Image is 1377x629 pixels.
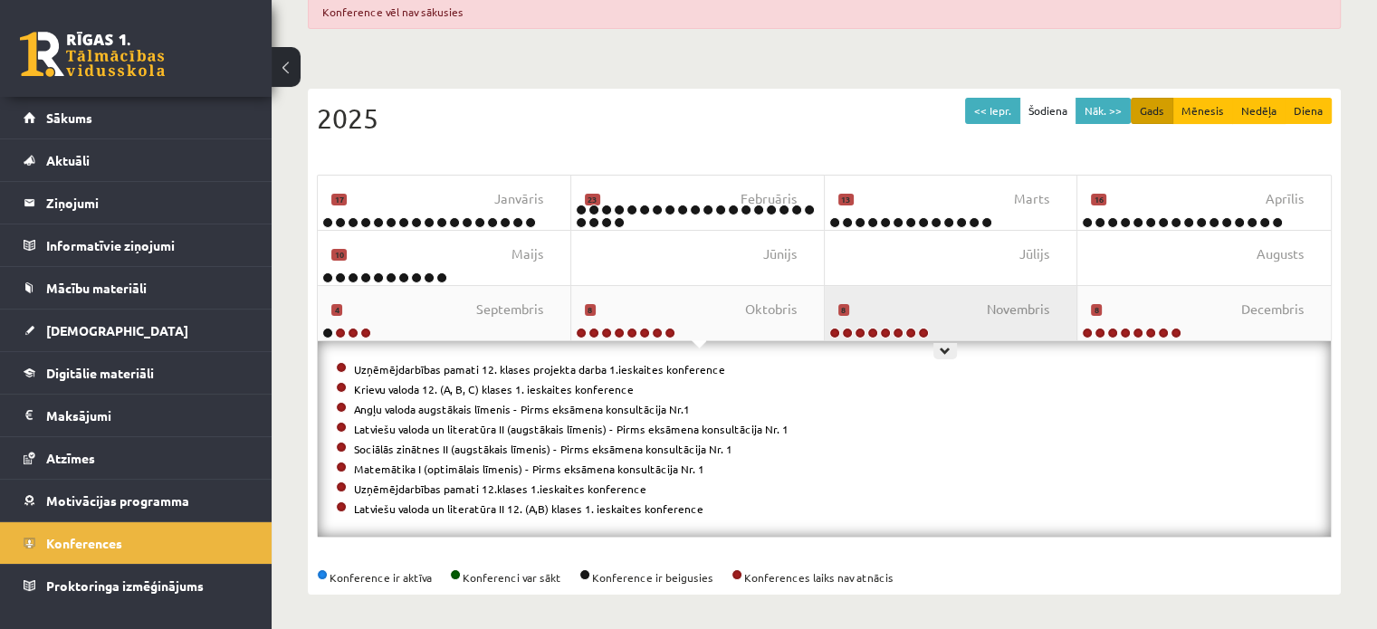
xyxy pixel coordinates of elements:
a: Ziņojumi [24,182,249,224]
a: Atzīmes [24,437,249,479]
span: Janvāris [494,189,543,209]
div: Konference ir aktīva Konferenci var sākt Konference ir beigusies Konferences laiks nav atnācis [317,569,1332,586]
a: Mācību materiāli [24,267,249,309]
span: Marts [1014,189,1049,209]
a: Uzņēmējdarbības pamati 12. klases projekta darba 1.ieskaites konference [354,362,725,376]
button: Gads [1131,98,1173,124]
a: Sākums [24,97,249,138]
button: Nedēļa [1232,98,1286,124]
span: Decembris [1241,300,1304,319]
span: [DEMOGRAPHIC_DATA] [46,322,188,338]
a: Digitālie materiāli [24,352,249,394]
span: Digitālie materiāli [46,365,154,381]
a: Uzņēmējdarbības pamati 12.klases 1.ieskaites konference [354,481,646,496]
span: Maijs [512,244,543,264]
a: Proktoringa izmēģinājums [24,565,249,606]
a: Latviešu valoda un literatūra II (augstākais līmenis) - Pirms eksāmena konsultācija Nr. 1 [354,422,789,436]
span: Sākums [46,110,92,126]
small: 8 [1091,304,1102,317]
span: Mācību materiāli [46,280,147,296]
small: 23 [585,194,600,206]
span: Februāris [741,189,797,209]
legend: Maksājumi [46,395,249,436]
a: Konferences [24,522,249,564]
span: Konferences [46,535,122,551]
div: 2025 [317,98,1332,138]
a: Maksājumi [24,395,249,436]
legend: Ziņojumi [46,182,249,224]
a: Latviešu valoda un literatūra II 12. (A,B) klases 1. ieskaites konference [354,501,703,516]
a: Angļu valoda augstākais līmenis - Pirms eksāmena konsultācija Nr.1 [354,402,690,416]
small: 8 [838,304,849,317]
span: Novembris [987,300,1049,319]
button: Šodiena [1019,98,1076,124]
small: 17 [331,194,347,206]
span: Oktobris [745,300,797,319]
button: Diena [1285,98,1332,124]
a: Motivācijas programma [24,480,249,521]
button: Mēnesis [1172,98,1233,124]
a: [DEMOGRAPHIC_DATA] [24,310,249,351]
a: Matemātika I (optimālais līmenis) - Pirms eksāmena konsultācija Nr. 1 [354,462,704,476]
small: 10 [331,249,347,262]
a: Aktuāli [24,139,249,181]
legend: Informatīvie ziņojumi [46,224,249,266]
a: Krievu valoda 12. (A, B, C) klases 1. ieskaites konference [354,382,634,396]
span: Septembris [476,300,543,319]
span: Motivācijas programma [46,492,189,509]
a: Informatīvie ziņojumi [24,224,249,266]
a: Sociālās zinātnes II (augstākais līmenis) - Pirms eksāmena konsultācija Nr. 1 [354,442,732,456]
small: 4 [331,304,342,317]
span: Aktuāli [46,152,90,168]
button: << Iepr. [965,98,1020,124]
span: Atzīmes [46,450,95,466]
span: Aprīlis [1266,189,1304,209]
span: Proktoringa izmēģinājums [46,577,204,594]
span: Jūlijs [1019,244,1049,264]
small: 8 [585,304,596,317]
a: Rīgas 1. Tālmācības vidusskola [20,32,165,77]
small: 16 [1091,194,1106,206]
small: 13 [838,194,854,206]
button: Nāk. >> [1076,98,1131,124]
span: Augusts [1257,244,1304,264]
span: Jūnijs [763,244,797,264]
